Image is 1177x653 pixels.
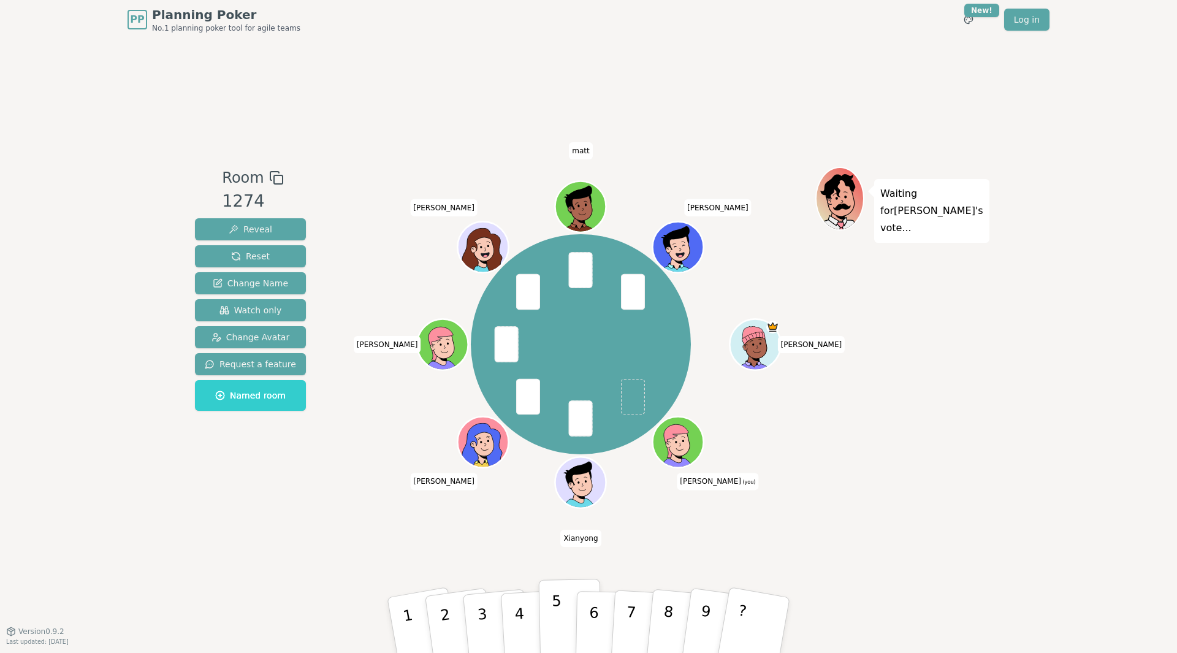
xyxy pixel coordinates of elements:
[152,6,300,23] span: Planning Poker
[767,321,780,334] span: Naomi is the host
[195,218,306,240] button: Reveal
[958,9,980,31] button: New!
[231,250,270,262] span: Reset
[560,530,601,547] span: Click to change your name
[229,223,272,235] span: Reveal
[1004,9,1049,31] a: Log in
[195,380,306,411] button: Named room
[6,638,69,645] span: Last updated: [DATE]
[684,199,752,216] span: Click to change your name
[222,167,264,189] span: Room
[219,304,282,316] span: Watch only
[18,627,64,636] span: Version 0.9.2
[677,473,758,490] span: Click to change your name
[195,272,306,294] button: Change Name
[222,189,283,214] div: 1274
[130,12,144,27] span: PP
[195,326,306,348] button: Change Avatar
[778,336,845,353] span: Click to change your name
[195,245,306,267] button: Reset
[211,331,290,343] span: Change Avatar
[880,185,983,237] p: Waiting for [PERSON_NAME] 's vote...
[410,473,478,490] span: Click to change your name
[354,336,421,353] span: Click to change your name
[128,6,300,33] a: PPPlanning PokerNo.1 planning poker tool for agile teams
[195,299,306,321] button: Watch only
[741,479,756,485] span: (you)
[410,199,478,216] span: Click to change your name
[655,418,703,466] button: Click to change your avatar
[152,23,300,33] span: No.1 planning poker tool for agile teams
[205,358,296,370] span: Request a feature
[195,353,306,375] button: Request a feature
[964,4,999,17] div: New!
[215,389,286,402] span: Named room
[569,142,592,159] span: Click to change your name
[213,277,288,289] span: Change Name
[6,627,64,636] button: Version0.9.2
